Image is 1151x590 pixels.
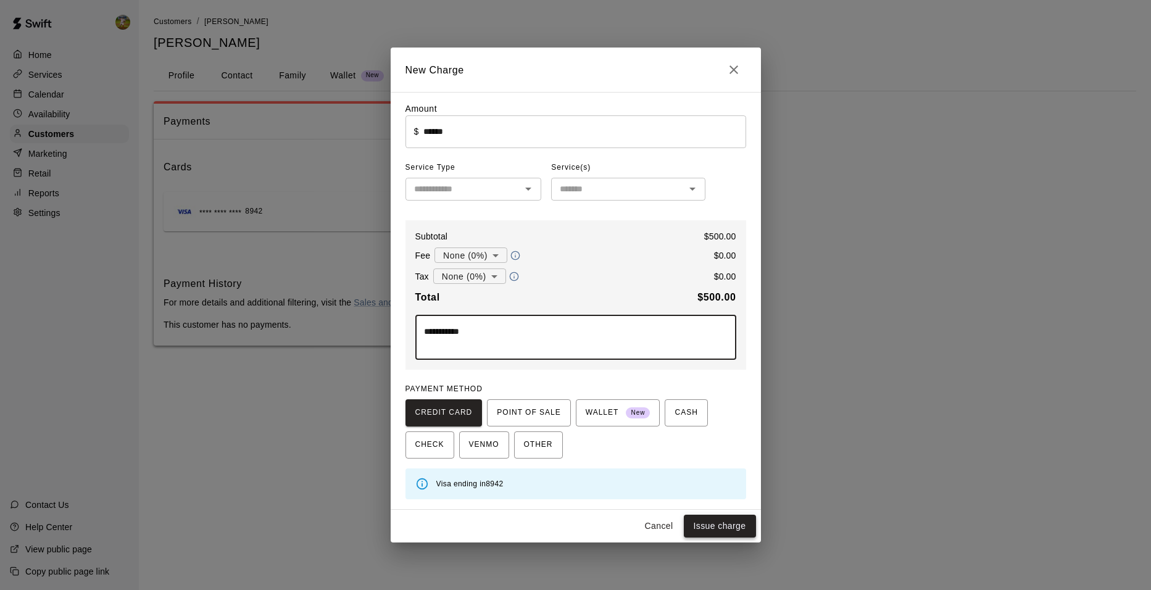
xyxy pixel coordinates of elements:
p: Subtotal [415,230,448,243]
span: WALLET [586,403,650,423]
span: VENMO [469,435,499,455]
label: Amount [405,104,438,114]
button: VENMO [459,431,509,459]
button: WALLET New [576,399,660,426]
b: $ 500.00 [697,292,736,302]
button: Open [684,180,701,197]
span: Service(s) [551,158,591,178]
button: OTHER [514,431,563,459]
span: POINT OF SALE [497,403,560,423]
button: Open [520,180,537,197]
p: $ [414,125,419,138]
b: Total [415,292,440,302]
span: New [626,405,650,422]
span: CREDIT CARD [415,403,473,423]
button: Issue charge [684,515,756,538]
p: $ 0.00 [714,249,736,262]
button: CHECK [405,431,454,459]
span: Service Type [405,158,542,178]
button: Close [721,57,746,82]
p: Fee [415,249,431,262]
span: CASH [675,403,697,423]
button: Cancel [639,515,679,538]
p: $ 500.00 [704,230,736,243]
span: CHECK [415,435,444,455]
button: CASH [665,399,707,426]
p: $ 0.00 [714,270,736,283]
button: CREDIT CARD [405,399,483,426]
button: POINT OF SALE [487,399,570,426]
span: OTHER [524,435,553,455]
span: PAYMENT METHOD [405,384,483,393]
h2: New Charge [391,48,761,92]
div: None (0%) [433,265,506,288]
p: Tax [415,270,429,283]
span: Visa ending in 8942 [436,480,504,488]
div: None (0%) [434,244,507,267]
